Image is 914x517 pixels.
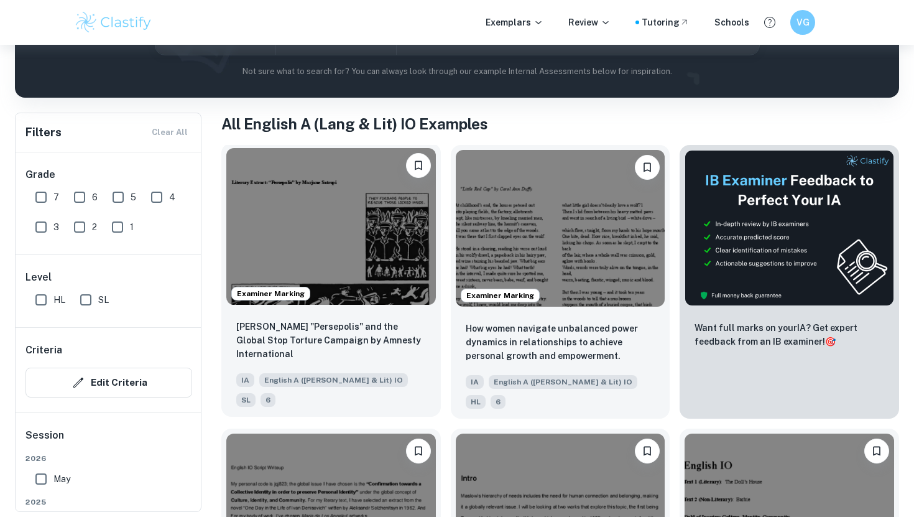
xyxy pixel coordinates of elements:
[92,220,97,234] span: 2
[466,375,484,389] span: IA
[130,220,134,234] span: 1
[635,155,660,180] button: Bookmark
[25,167,192,182] h6: Grade
[864,439,889,463] button: Bookmark
[714,16,749,29] a: Schools
[796,16,810,29] h6: VG
[491,395,505,409] span: 6
[226,148,436,305] img: English A (Lang & Lit) IO IA example thumbnail: Marjane Satrapi's "Persepolis" and the G
[53,472,70,486] span: May
[25,428,192,453] h6: Session
[236,373,254,387] span: IA
[25,496,192,508] span: 2025
[486,16,543,29] p: Exemplars
[25,453,192,464] span: 2026
[451,145,670,419] a: Examiner MarkingBookmarkHow women navigate unbalanced power dynamics in relationships to achieve ...
[53,293,65,307] span: HL
[406,439,431,463] button: Bookmark
[131,190,136,204] span: 5
[236,320,426,361] p: Marjane Satrapi's "Persepolis" and the Global Stop Torture Campaign by Amnesty International
[25,368,192,398] button: Edit Criteria
[466,322,655,363] p: How women navigate unbalanced power dynamics in relationships to achieve personal growth and empo...
[232,288,310,299] span: Examiner Marking
[92,190,98,204] span: 6
[456,150,665,307] img: English A (Lang & Lit) IO IA example thumbnail: How women navigate unbalanced power dyna
[825,337,836,347] span: 🎯
[53,190,59,204] span: 7
[261,393,275,407] span: 6
[461,290,539,301] span: Examiner Marking
[680,145,899,419] a: ThumbnailWant full marks on yourIA? Get expert feedback from an IB examiner!
[695,321,884,348] p: Want full marks on your IA ? Get expert feedback from an IB examiner!
[759,12,780,33] button: Help and Feedback
[466,395,486,409] span: HL
[236,393,256,407] span: SL
[221,113,899,135] h1: All English A (Lang & Lit) IO Examples
[53,220,59,234] span: 3
[406,153,431,178] button: Bookmark
[25,343,62,358] h6: Criteria
[489,375,637,389] span: English A ([PERSON_NAME] & Lit) IO
[221,145,441,419] a: Examiner MarkingBookmarkMarjane Satrapi's "Persepolis" and the Global Stop Torture Campaign by Am...
[25,270,192,285] h6: Level
[25,124,62,141] h6: Filters
[790,10,815,35] button: VG
[74,10,153,35] img: Clastify logo
[642,16,690,29] a: Tutoring
[685,150,894,306] img: Thumbnail
[98,293,109,307] span: SL
[259,373,408,387] span: English A ([PERSON_NAME] & Lit) IO
[25,65,889,78] p: Not sure what to search for? You can always look through our example Internal Assessments below f...
[169,190,175,204] span: 4
[568,16,611,29] p: Review
[635,439,660,463] button: Bookmark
